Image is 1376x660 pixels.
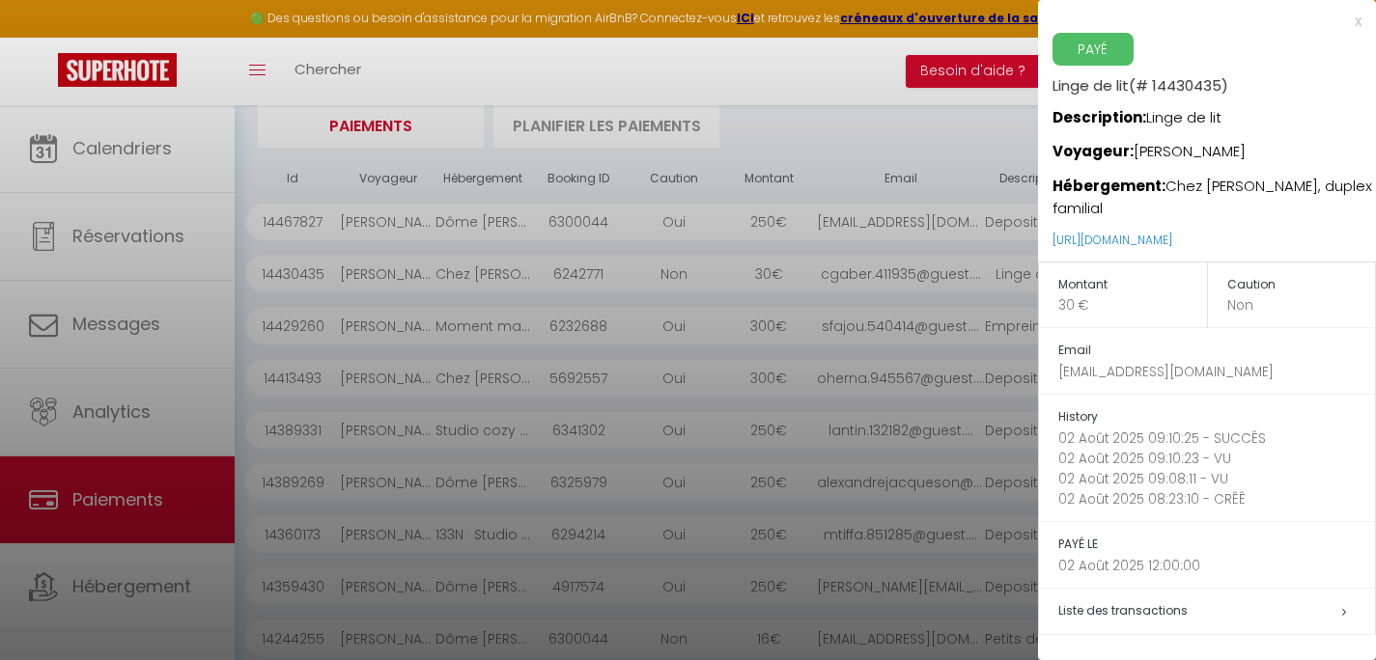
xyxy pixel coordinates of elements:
span: (# 14430435) [1129,75,1228,96]
span: PAYÉ [1053,33,1134,66]
span: Liste des transactions [1058,602,1188,619]
h5: Caution [1227,274,1376,296]
h5: Montant [1058,274,1207,296]
p: Chez [PERSON_NAME], duplex familial [1053,163,1376,220]
h5: PAYÉ LE [1058,534,1375,556]
p: [EMAIL_ADDRESS][DOMAIN_NAME] [1058,362,1375,382]
iframe: Chat [1294,573,1362,646]
p: 02 Août 2025 12:00:00 [1058,556,1375,576]
p: Non [1227,295,1376,316]
strong: Hébergement: [1053,176,1165,196]
button: Ouvrir le widget de chat LiveChat [15,8,73,66]
h5: Email [1058,340,1375,362]
p: 02 Août 2025 09:10:23 - VU [1058,449,1375,469]
h5: Linge de lit [1053,66,1376,95]
strong: Description: [1053,107,1146,127]
p: 02 Août 2025 08:23:10 - CRÊÊ [1058,489,1375,509]
strong: Voyageur: [1053,141,1134,161]
p: 30 € [1058,295,1207,316]
div: x [1038,10,1362,33]
p: Linge de lit [1053,95,1376,129]
a: [URL][DOMAIN_NAME] [1053,232,1172,248]
p: 02 Août 2025 09:10:25 - SUCCÊS [1058,428,1375,449]
h5: History [1058,406,1375,428]
p: [PERSON_NAME] [1053,128,1376,163]
p: 02 Août 2025 09:08:11 - VU [1058,469,1375,489]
